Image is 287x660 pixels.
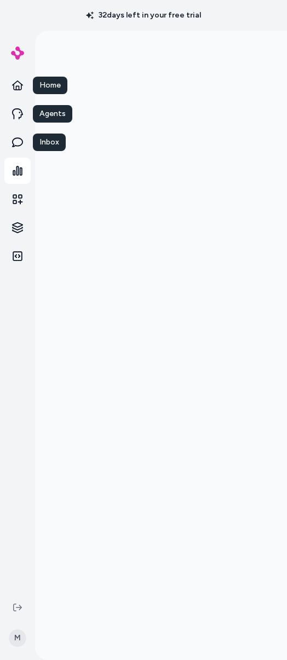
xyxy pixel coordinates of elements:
img: alby Logo [11,47,24,60]
div: Agents [33,105,72,123]
button: M [7,621,28,656]
div: Inbox [33,134,66,151]
span: M [9,629,26,647]
p: 32 days left in your free trial [79,10,208,21]
div: Home [33,77,67,94]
